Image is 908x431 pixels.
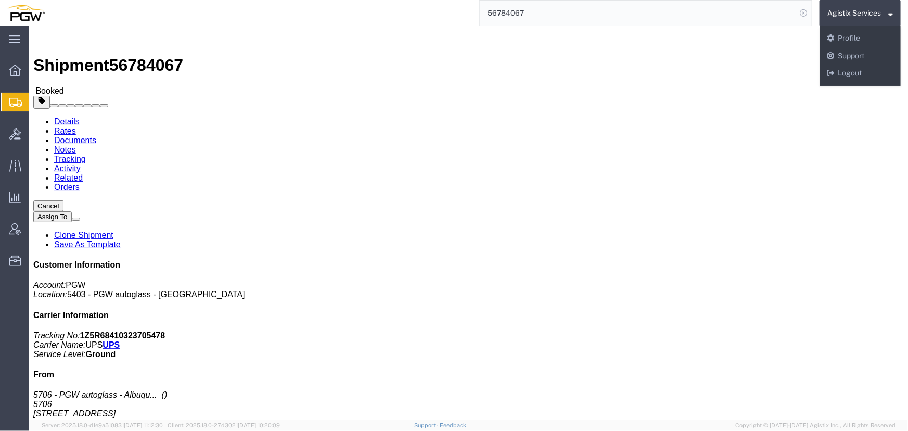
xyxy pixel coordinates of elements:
[820,30,901,47] a: Profile
[7,5,45,21] img: logo
[168,422,280,428] span: Client: 2025.18.0-27d3021
[440,422,467,428] a: Feedback
[827,7,881,19] span: Agistix Services
[480,1,796,26] input: Search for shipment number, reference number
[735,421,896,430] span: Copyright © [DATE]-[DATE] Agistix Inc., All Rights Reserved
[820,65,901,82] a: Logout
[238,422,280,428] span: [DATE] 10:20:09
[820,47,901,65] a: Support
[124,422,163,428] span: [DATE] 11:12:30
[29,26,908,420] iframe: To enrich screen reader interactions, please activate Accessibility in Grammarly extension settings
[414,422,440,428] a: Support
[42,422,163,428] span: Server: 2025.18.0-d1e9a510831
[827,7,893,19] button: Agistix Services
